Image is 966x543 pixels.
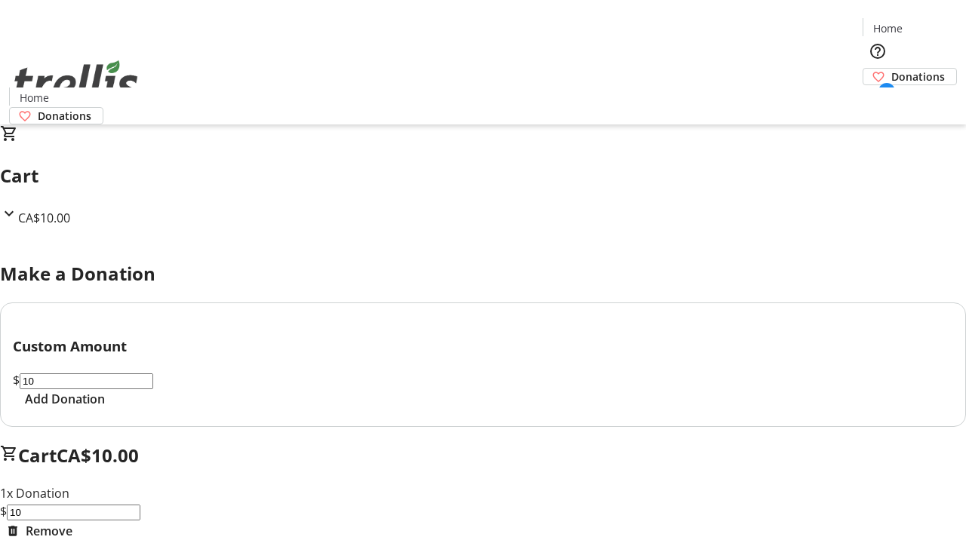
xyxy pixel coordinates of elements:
button: Add Donation [13,390,117,408]
a: Home [10,90,58,106]
span: Add Donation [25,390,105,408]
button: Cart [863,85,893,115]
button: Help [863,36,893,66]
input: Donation Amount [7,505,140,520]
a: Donations [863,68,957,85]
span: $ [13,372,20,388]
a: Donations [9,107,103,124]
span: CA$10.00 [18,210,70,226]
input: Donation Amount [20,373,153,389]
span: Remove [26,522,72,540]
span: Donations [38,108,91,124]
span: Home [20,90,49,106]
img: Orient E2E Organization iJa9XckSpf's Logo [9,44,143,119]
span: Home [873,20,903,36]
span: CA$10.00 [57,443,139,468]
h3: Custom Amount [13,336,953,357]
span: Donations [891,69,945,84]
a: Home [863,20,912,36]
